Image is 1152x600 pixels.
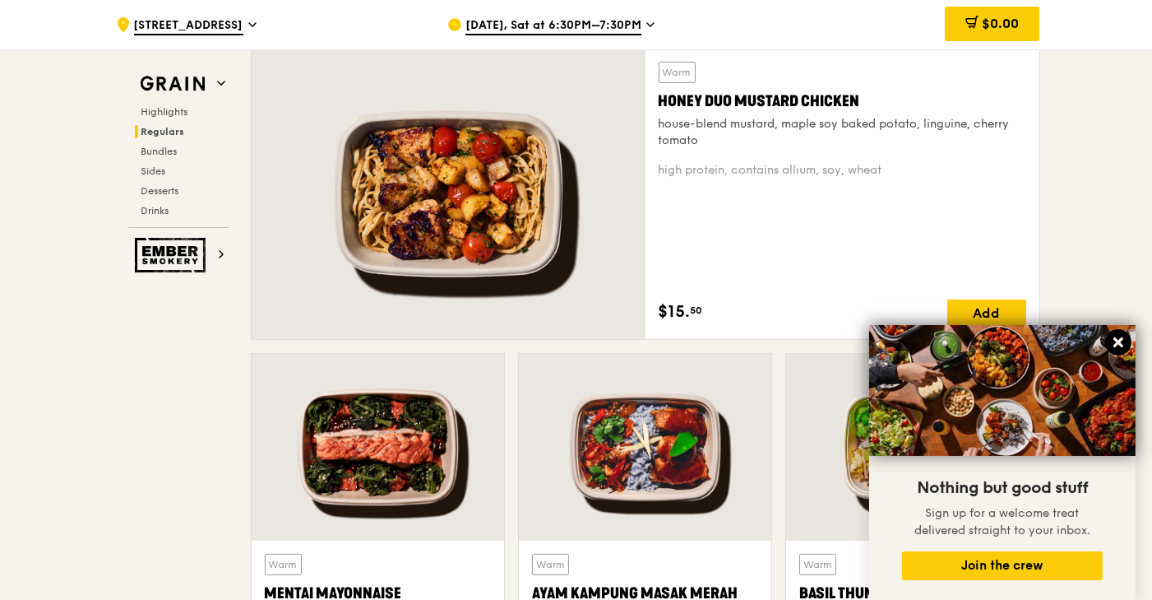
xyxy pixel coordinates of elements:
span: 50 [691,304,703,317]
span: Bundles [141,146,178,157]
span: Highlights [141,106,188,118]
div: Add [947,300,1026,326]
button: Close [1105,329,1131,356]
div: Warm [532,554,569,575]
span: Nothing but good stuff [917,478,1088,498]
span: $0.00 [982,16,1019,31]
div: Honey Duo Mustard Chicken [659,90,1026,113]
div: house-blend mustard, maple soy baked potato, linguine, cherry tomato [659,116,1026,149]
span: [STREET_ADDRESS] [134,17,243,35]
img: Ember Smokery web logo [135,238,211,272]
span: Sign up for a welcome treat delivered straight to your inbox. [914,506,1090,537]
span: Regulars [141,126,185,137]
span: [DATE], Sat at 6:30PM–7:30PM [465,17,641,35]
div: Warm [265,554,302,575]
div: high protein, contains allium, soy, wheat [659,162,1026,179]
img: Grain web logo [135,69,211,99]
span: Desserts [141,185,179,197]
div: Warm [659,62,696,83]
img: DSC07876-Edit02-Large.jpeg [869,325,1136,456]
button: Join the crew [902,551,1103,580]
span: $15. [659,300,691,324]
span: Sides [141,165,166,177]
span: Drinks [141,205,169,216]
div: Warm [799,554,836,575]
